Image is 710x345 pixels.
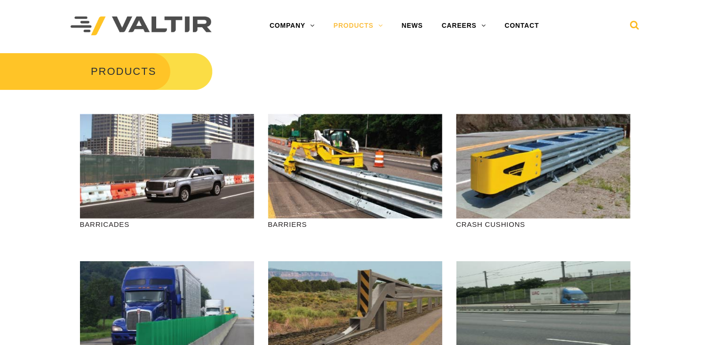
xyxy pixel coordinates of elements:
a: NEWS [392,16,432,35]
img: Valtir [71,16,212,36]
a: COMPANY [260,16,324,35]
p: BARRIERS [268,219,442,230]
p: CRASH CUSHIONS [456,219,630,230]
a: CAREERS [432,16,495,35]
a: PRODUCTS [324,16,392,35]
a: CONTACT [495,16,549,35]
p: BARRICADES [80,219,254,230]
